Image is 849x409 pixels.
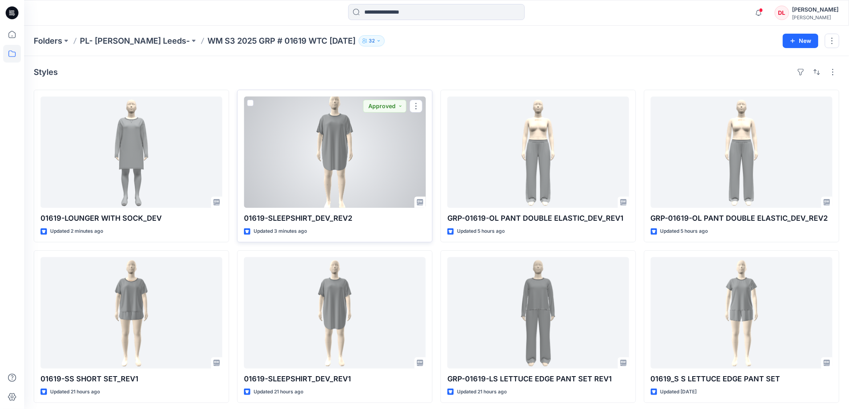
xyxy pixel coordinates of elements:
[651,257,833,369] a: 01619_S S LETTUCE EDGE PANT SET
[80,35,190,46] a: PL- [PERSON_NAME] Leeds-
[660,388,697,396] p: Updated [DATE]
[50,227,103,236] p: Updated 2 minutes ago
[792,5,839,14] div: [PERSON_NAME]
[244,257,426,369] a: 01619-SLEEPSHIRT_DEV_REV1
[651,97,833,208] a: GRP-01619-OL PANT DOUBLE ELASTIC_DEV_REV2
[792,14,839,20] div: [PERSON_NAME]
[447,213,629,224] p: GRP-01619-OL PANT DOUBLE ELASTIC_DEV_REV1
[41,213,222,224] p: 01619-LOUNGER WITH SOCK_DEV
[34,67,58,77] h4: Styles
[244,373,426,385] p: 01619-SLEEPSHIRT_DEV_REV1
[41,97,222,208] a: 01619-LOUNGER WITH SOCK_DEV
[244,213,426,224] p: 01619-SLEEPSHIRT_DEV_REV2
[447,257,629,369] a: GRP-01619-LS LETTUCE EDGE PANT SET REV1
[254,227,307,236] p: Updated 3 minutes ago
[447,373,629,385] p: GRP-01619-LS LETTUCE EDGE PANT SET REV1
[651,213,833,224] p: GRP-01619-OL PANT DOUBLE ELASTIC_DEV_REV2
[254,388,303,396] p: Updated 21 hours ago
[457,227,505,236] p: Updated 5 hours ago
[660,227,708,236] p: Updated 5 hours ago
[457,388,507,396] p: Updated 21 hours ago
[369,36,375,45] p: 32
[41,257,222,369] a: 01619-SS SHORT SET_REV1
[775,6,789,20] div: DL
[651,373,833,385] p: 01619_S S LETTUCE EDGE PANT SET
[244,97,426,208] a: 01619-SLEEPSHIRT_DEV_REV2
[783,34,819,48] button: New
[207,35,355,46] p: WM S3 2025 GRP # 01619 WTC [DATE]
[50,388,100,396] p: Updated 21 hours ago
[41,373,222,385] p: 01619-SS SHORT SET_REV1
[34,35,62,46] a: Folders
[447,97,629,208] a: GRP-01619-OL PANT DOUBLE ELASTIC_DEV_REV1
[359,35,385,46] button: 32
